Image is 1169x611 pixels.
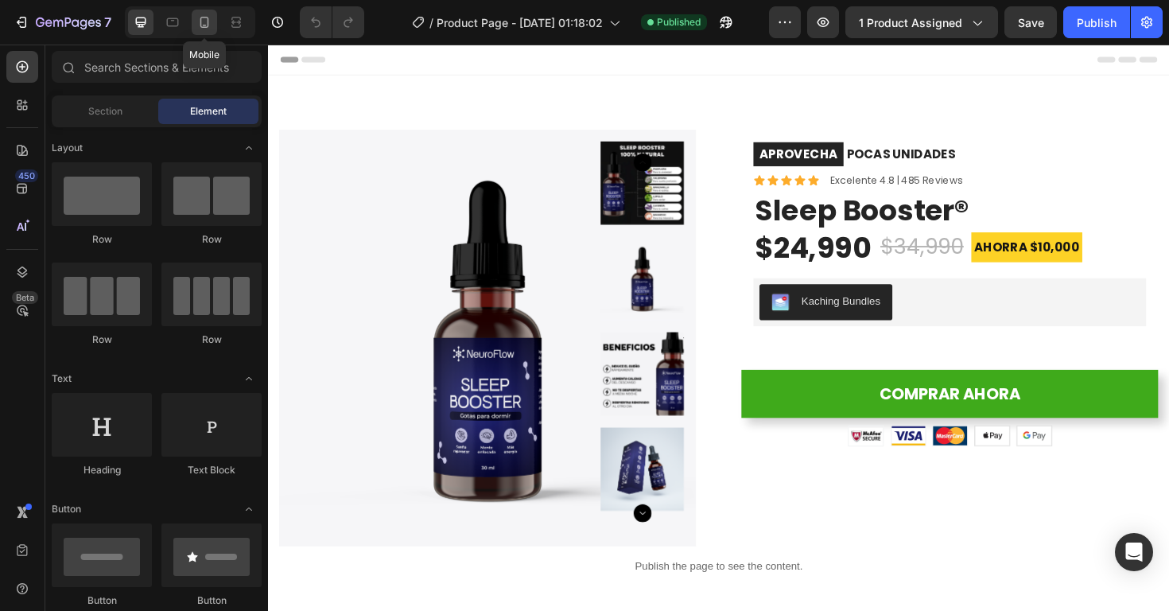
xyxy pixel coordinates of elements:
[1115,533,1153,571] div: Open Intercom Messenger
[268,45,1169,611] iframe: Design area
[52,333,152,347] div: Row
[565,263,648,280] div: Kaching Bundles
[52,463,152,477] div: Heading
[161,333,262,347] div: Row
[429,14,433,31] span: /
[1018,16,1044,29] span: Save
[104,13,111,32] p: 7
[520,254,661,292] button: Kaching Bundles
[12,291,38,304] div: Beta
[440,310,441,311] button: Carousel Next Arrow
[845,6,998,38] button: 1 product assigned
[387,487,406,506] button: Carousel Next Arrow
[6,6,118,38] button: 7
[12,544,942,561] p: Publish the page to see the content.
[514,103,728,130] p: POCAS UNIDADES
[514,103,609,129] mark: APROVECHA
[236,496,262,522] span: Toggle open
[52,232,152,247] div: Row
[514,196,640,235] div: $24,990
[236,366,262,391] span: Toggle open
[236,135,262,161] span: Toggle open
[161,463,262,477] div: Text Block
[514,156,930,196] h2: Sleep Booster®
[647,357,797,383] div: COMPRAR AHORA
[533,263,552,282] img: KachingBundles.png
[300,6,364,38] div: Undo/Redo
[657,15,701,29] span: Published
[501,344,942,395] button: COMPRAR AHORA
[52,502,81,516] span: Button
[15,169,38,182] div: 450
[859,14,962,31] span: 1 product assigned
[52,372,72,386] span: Text
[88,104,122,119] span: Section
[52,51,262,83] input: Search Sections & Elements
[437,14,603,31] span: Product Page - [DATE] 01:18:02
[161,593,262,608] div: Button
[1004,6,1057,38] button: Save
[161,232,262,247] div: Row
[52,593,152,608] div: Button
[1063,6,1130,38] button: Publish
[52,141,83,155] span: Layout
[190,104,227,119] span: Element
[744,199,862,231] pre: AHORRA $10,000
[647,197,738,233] div: $34,990
[595,138,736,151] p: Excelente 4.8 | 485 Reviews
[1077,14,1117,31] div: Publish
[387,115,406,134] button: Carousel Back Arrow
